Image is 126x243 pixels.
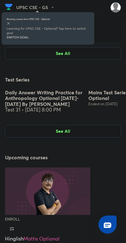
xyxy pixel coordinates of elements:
[5,47,121,60] button: See All
[5,125,121,137] button: See All
[5,90,83,107] h4: Daily Answer Writing Practice for Anthropology Optional [DATE]-[DATE] By [PERSON_NAME]
[16,3,59,12] button: UPSC CSE - GS
[5,167,121,236] a: new-thumbnailENROLL
[110,2,121,13] img: Mahayogi MP
[7,27,89,35] p: Learning for UPSC CSE - Optional? Tap here to switch goal
[5,235,24,242] span: Hinglish
[5,167,90,215] img: new-thumbnail
[5,2,13,12] img: Company Logo
[5,90,83,113] a: Daily Answer Writing Practice for Anthropology Optional [DATE]-[DATE] By [PERSON_NAME]Test 31 • [...
[24,235,60,242] a: Maths Optional
[7,35,89,40] div: SWITCH GOAL
[5,77,29,82] h2: Test Series
[7,17,89,22] h6: Showing courses from UPSC CSE - Optional
[5,155,48,160] h2: Upcoming courses
[5,2,13,13] a: Company Logo
[5,107,83,112] p: Test 31 • [DATE] 8:00 PM
[5,216,121,222] div: ENROLL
